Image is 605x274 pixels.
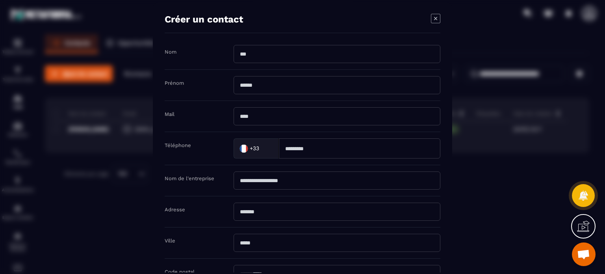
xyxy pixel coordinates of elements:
a: Ouvrir le chat [572,242,596,266]
input: Search for option [261,142,271,154]
h4: Créer un contact [165,14,243,25]
label: Téléphone [165,142,191,148]
label: Nom de l'entreprise [165,175,214,181]
img: Country Flag [236,140,252,156]
label: Prénom [165,80,184,86]
label: Mail [165,111,174,117]
label: Nom [165,49,176,55]
div: Search for option [234,138,279,158]
span: +33 [250,144,259,152]
label: Adresse [165,207,185,212]
label: Ville [165,238,175,244]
